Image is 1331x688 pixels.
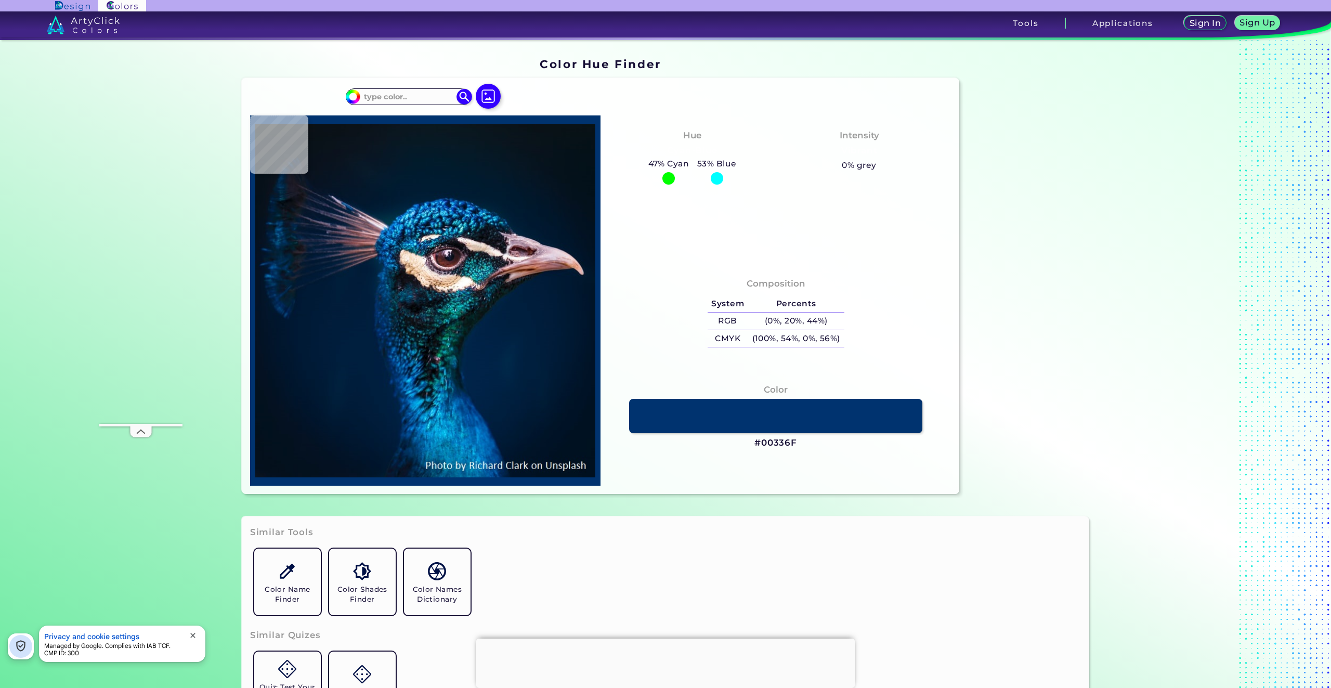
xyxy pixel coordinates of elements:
a: Sign In [1186,17,1224,30]
h5: Color Name Finder [258,585,317,604]
iframe: Advertisement [963,54,1093,498]
h5: System [708,295,748,312]
img: icon_color_name_finder.svg [278,562,296,580]
h5: Color Names Dictionary [408,585,466,604]
h3: Cyan-Blue [663,145,722,157]
h5: Percents [748,295,844,312]
h5: 47% Cyan [644,157,693,171]
h5: Sign In [1191,19,1220,27]
h4: Hue [683,128,701,143]
img: icon_color_names_dictionary.svg [428,562,446,580]
h4: Intensity [840,128,879,143]
h3: Applications [1092,19,1153,27]
h5: CMYK [708,330,748,347]
img: icon_color_shades.svg [353,562,371,580]
h5: (0%, 20%, 44%) [748,313,844,330]
h4: Color [764,382,788,397]
iframe: Advertisement [476,639,855,685]
a: Color Name Finder [250,544,325,619]
h3: Similar Tools [250,526,314,539]
h5: Sign Up [1242,19,1274,27]
img: icon_game.svg [278,660,296,678]
h3: Similar Quizes [250,629,321,642]
h3: Tools [1013,19,1038,27]
h5: RGB [708,313,748,330]
h5: (100%, 54%, 0%, 56%) [748,330,844,347]
a: Color Names Dictionary [400,544,475,619]
h3: Vibrant [837,145,882,157]
iframe: Advertisement [99,112,182,424]
h4: Composition [747,276,805,291]
img: ArtyClick Design logo [55,1,90,11]
input: type color.. [360,89,457,103]
h5: Color Shades Finder [333,585,392,604]
h5: 0% grey [842,159,876,172]
a: Sign Up [1237,17,1278,30]
img: icon search [456,89,472,105]
h3: #00336F [754,437,797,449]
img: img_pavlin.jpg [255,121,595,481]
img: icon_game.svg [353,665,371,683]
h5: 53% Blue [693,157,740,171]
img: icon picture [476,84,501,109]
img: logo_artyclick_colors_white.svg [47,16,120,34]
a: Color Shades Finder [325,544,400,619]
h1: Color Hue Finder [540,56,661,72]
